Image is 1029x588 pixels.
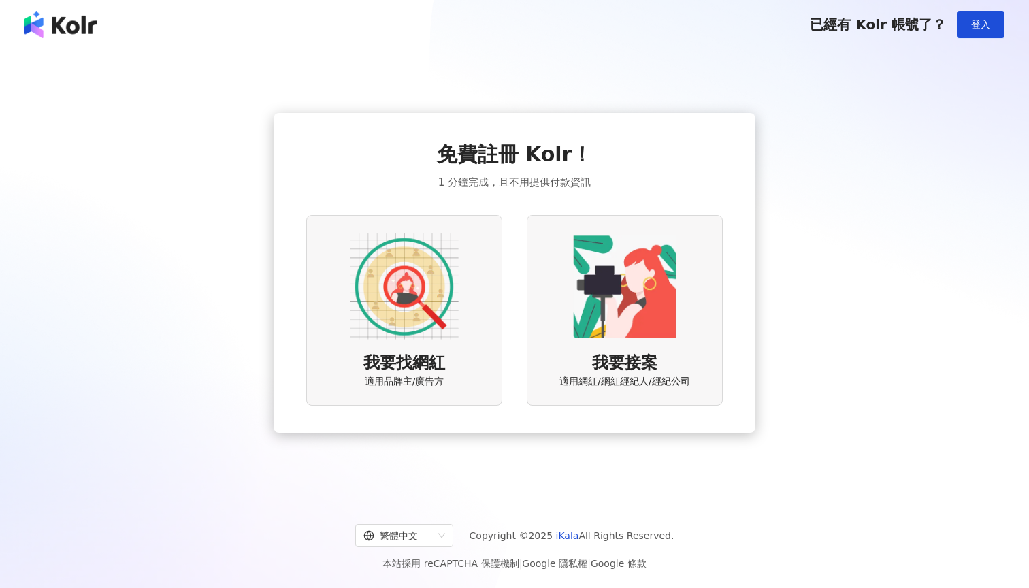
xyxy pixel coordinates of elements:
[556,530,579,541] a: iKala
[350,232,459,341] img: AD identity option
[810,16,946,33] span: 已經有 Kolr 帳號了？
[470,527,674,544] span: Copyright © 2025 All Rights Reserved.
[559,375,689,389] span: 適用網紅/網紅經紀人/經紀公司
[365,375,444,389] span: 適用品牌主/廣告方
[438,174,591,191] span: 1 分鐘完成，且不用提供付款資訊
[24,11,97,38] img: logo
[971,19,990,30] span: 登入
[363,352,445,375] span: 我要找網紅
[363,525,433,546] div: 繁體中文
[570,232,679,341] img: KOL identity option
[519,558,523,569] span: |
[592,352,657,375] span: 我要接案
[522,558,587,569] a: Google 隱私權
[587,558,591,569] span: |
[591,558,647,569] a: Google 條款
[437,140,593,169] span: 免費註冊 Kolr！
[382,555,646,572] span: 本站採用 reCAPTCHA 保護機制
[957,11,1004,38] button: 登入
